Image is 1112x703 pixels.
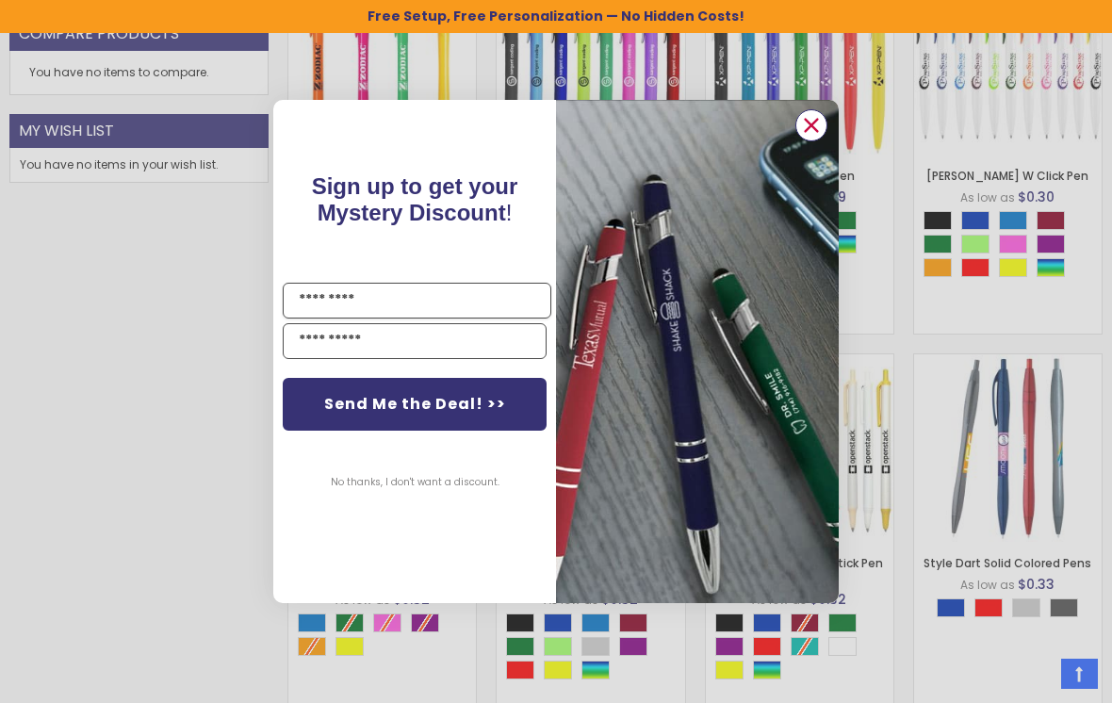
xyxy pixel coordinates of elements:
[283,378,547,431] button: Send Me the Deal! >>
[795,109,827,141] button: Close dialog
[556,100,839,602] img: pop-up-image
[957,652,1112,703] iframe: Google Customer Reviews
[312,173,518,225] span: Sign up to get your Mystery Discount
[321,459,509,506] button: No thanks, I don't want a discount.
[312,173,518,225] span: !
